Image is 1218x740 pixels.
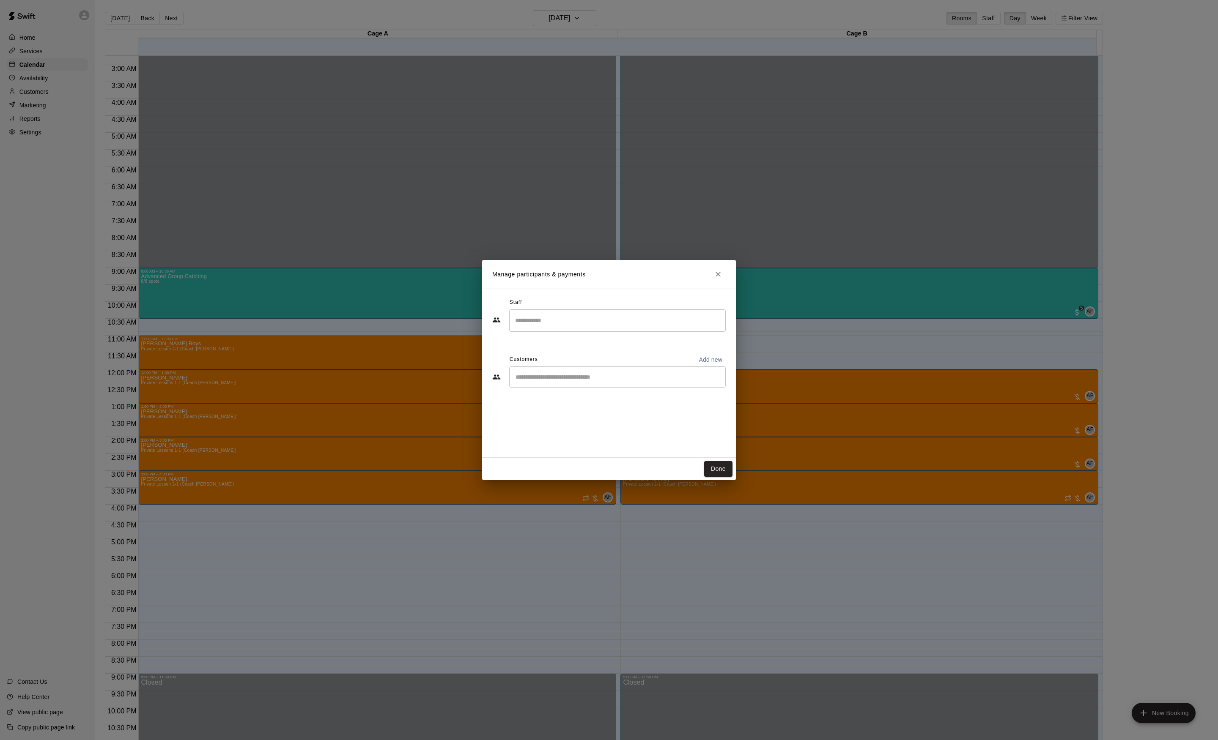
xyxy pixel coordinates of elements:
span: Staff [510,296,522,309]
button: Done [704,461,732,477]
p: Add new [699,355,722,364]
p: Manage participants & payments [492,270,586,279]
button: Close [710,267,726,282]
span: Customers [510,353,538,366]
div: Start typing to search customers... [509,366,726,388]
button: Add new [695,353,726,366]
svg: Staff [492,316,501,324]
div: Search staff [509,309,726,332]
svg: Customers [492,373,501,381]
